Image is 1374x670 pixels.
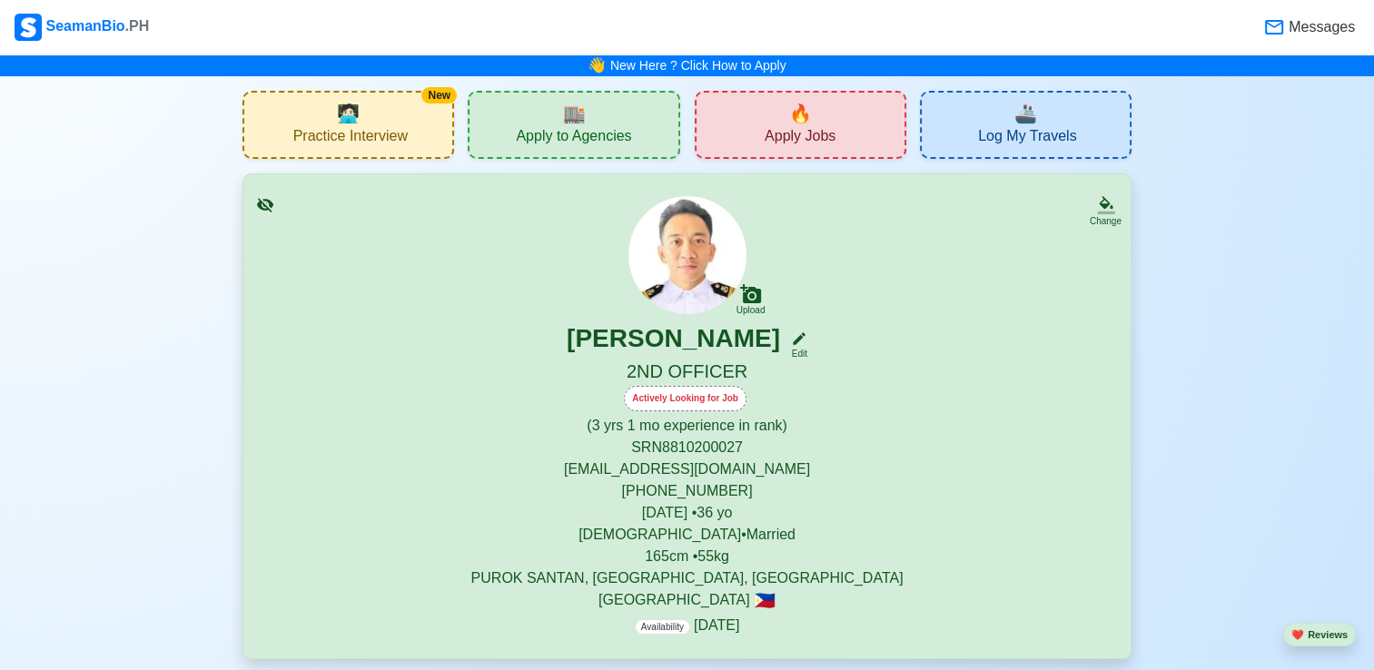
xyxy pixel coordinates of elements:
a: New Here ? Click How to Apply [610,58,786,73]
div: SeamanBio [15,14,149,41]
h5: 2ND OFFICER [265,360,1109,386]
div: Edit [784,347,807,360]
span: Apply to Agencies [516,127,631,150]
span: Practice Interview [293,127,408,150]
span: Messages [1285,16,1355,38]
p: [DATE] • 36 yo [265,502,1109,524]
p: SRN 8810200027 [265,437,1109,458]
p: [EMAIL_ADDRESS][DOMAIN_NAME] [265,458,1109,480]
div: Actively Looking for Job [624,386,746,411]
span: agencies [562,100,585,127]
div: Change [1090,214,1122,228]
img: Logo [15,14,42,41]
p: [PHONE_NUMBER] [265,480,1109,502]
span: travel [1014,100,1037,127]
span: heart [1291,629,1304,640]
p: [DEMOGRAPHIC_DATA] • Married [265,524,1109,546]
p: (3 yrs 1 mo experience in rank) [265,415,1109,437]
h3: [PERSON_NAME] [567,323,780,360]
span: interview [337,100,360,127]
span: 🇵🇭 [754,592,776,609]
span: .PH [125,18,150,34]
p: [GEOGRAPHIC_DATA] [265,589,1109,611]
p: [DATE] [635,615,739,636]
span: bell [587,54,608,77]
span: new [789,100,812,127]
p: 165 cm • 55 kg [265,546,1109,567]
div: New [421,87,457,103]
button: heartReviews [1283,623,1356,647]
div: Upload [736,305,766,316]
span: Availability [635,619,690,635]
p: PUROK SANTAN, [GEOGRAPHIC_DATA], [GEOGRAPHIC_DATA] [265,567,1109,589]
span: Log My Travels [978,127,1076,150]
span: Apply Jobs [765,127,835,150]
